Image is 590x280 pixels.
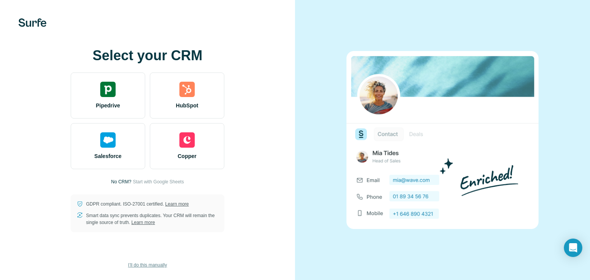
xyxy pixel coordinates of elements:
[128,262,167,268] span: I’ll do this manually
[71,48,224,63] h1: Select your CRM
[133,178,184,185] button: Start with Google Sheets
[178,152,197,160] span: Copper
[131,220,155,225] a: Learn more
[123,259,172,271] button: I’ll do this manually
[564,239,582,257] div: Open Intercom Messenger
[179,132,195,148] img: copper's logo
[96,102,120,109] span: Pipedrive
[176,102,198,109] span: HubSpot
[86,201,189,208] p: GDPR compliant. ISO-27001 certified.
[346,51,539,229] img: none image
[18,18,46,27] img: Surfe's logo
[100,82,116,97] img: pipedrive's logo
[100,132,116,148] img: salesforce's logo
[179,82,195,97] img: hubspot's logo
[94,152,122,160] span: Salesforce
[165,201,189,207] a: Learn more
[86,212,218,226] p: Smart data sync prevents duplicates. Your CRM will remain the single source of truth.
[111,178,131,185] p: No CRM?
